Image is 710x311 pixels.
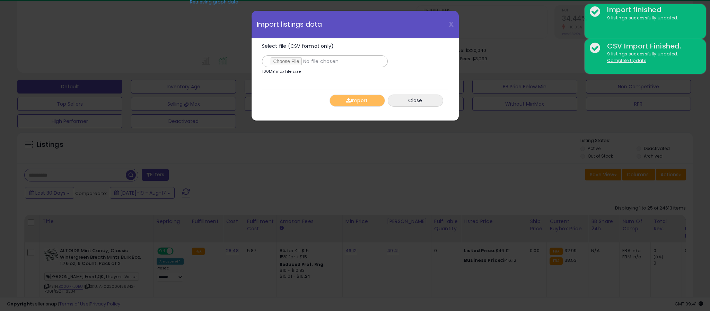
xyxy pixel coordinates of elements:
div: CSV Import Finished. [602,41,701,51]
u: Complete Update [607,57,646,63]
button: Import [330,95,385,107]
button: Close [388,95,443,107]
p: 100MB max file size [262,70,301,73]
span: X [449,19,454,29]
div: 9 listings successfully updated. [602,15,701,21]
div: 9 listings successfully updated. [602,51,701,64]
div: Import finished [602,5,701,15]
